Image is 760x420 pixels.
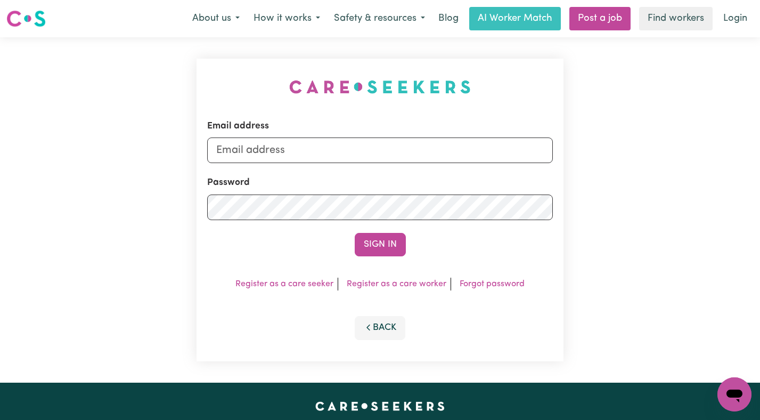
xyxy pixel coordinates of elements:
[355,233,406,256] button: Sign In
[432,7,465,30] a: Blog
[207,176,250,190] label: Password
[347,280,446,288] a: Register as a care worker
[639,7,713,30] a: Find workers
[569,7,631,30] a: Post a job
[207,119,269,133] label: Email address
[315,402,445,410] a: Careseekers home page
[247,7,327,30] button: How it works
[327,7,432,30] button: Safety & resources
[717,377,751,411] iframe: Button to launch messaging window
[6,9,46,28] img: Careseekers logo
[355,316,406,340] button: Back
[235,280,333,288] a: Register as a care seeker
[717,7,754,30] a: Login
[207,138,553,163] input: Email address
[185,7,247,30] button: About us
[460,280,525,288] a: Forgot password
[6,6,46,31] a: Careseekers logo
[469,7,561,30] a: AI Worker Match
